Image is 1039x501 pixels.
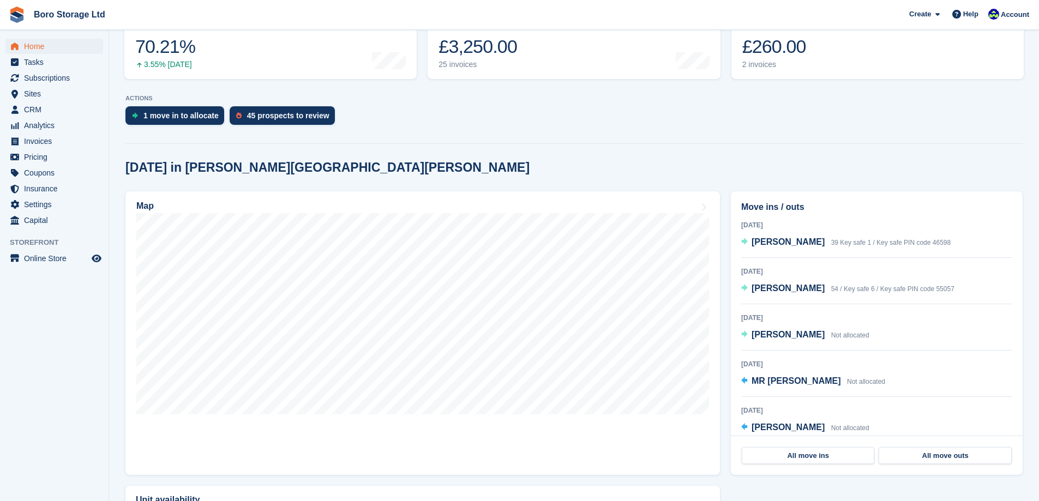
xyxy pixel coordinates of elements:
a: menu [5,165,103,180]
span: Insurance [24,181,89,196]
a: menu [5,118,103,133]
span: Not allocated [831,424,869,432]
span: Invoices [24,134,89,149]
a: menu [5,213,103,228]
a: Boro Storage Ltd [29,5,110,23]
a: All move ins [742,447,874,464]
a: [PERSON_NAME] 39 Key safe 1 / Key safe PIN code 46598 [741,236,951,250]
a: 1 move in to allocate [125,106,230,130]
div: [DATE] [741,359,1012,369]
span: [PERSON_NAME] [752,283,825,293]
h2: Map [136,201,154,211]
a: All move outs [879,447,1011,464]
div: 25 invoices [439,60,520,69]
span: Sites [24,86,89,101]
div: 2 invoices [742,60,817,69]
a: Month-to-date sales £3,250.00 25 invoices [428,10,720,79]
span: Help [963,9,978,20]
a: menu [5,197,103,212]
a: 45 prospects to review [230,106,340,130]
img: stora-icon-8386f47178a22dfd0bd8f6a31ec36ba5ce8667c1dd55bd0f319d3a0aa187defe.svg [9,7,25,23]
span: [PERSON_NAME] [752,422,825,432]
a: menu [5,86,103,101]
a: menu [5,39,103,54]
a: Preview store [90,252,103,265]
span: Analytics [24,118,89,133]
span: Coupons [24,165,89,180]
span: [PERSON_NAME] [752,237,825,246]
span: Online Store [24,251,89,266]
p: ACTIONS [125,95,1023,102]
a: Awaiting payment £260.00 2 invoices [731,10,1024,79]
div: [DATE] [741,220,1012,230]
a: menu [5,134,103,149]
h2: Move ins / outs [741,201,1012,214]
span: Subscriptions [24,70,89,86]
span: Create [909,9,931,20]
a: menu [5,102,103,117]
a: menu [5,181,103,196]
span: [PERSON_NAME] [752,330,825,339]
img: move_ins_to_allocate_icon-fdf77a2bb77ea45bf5b3d319d69a93e2d87916cf1d5bf7949dd705db3b84f3ca.svg [132,112,138,119]
span: Not allocated [831,331,869,339]
span: 39 Key safe 1 / Key safe PIN code 46598 [831,239,951,246]
span: Settings [24,197,89,212]
span: Storefront [10,237,109,248]
span: Account [1001,9,1029,20]
a: Map [125,191,720,475]
div: [DATE] [741,313,1012,323]
div: [DATE] [741,406,1012,415]
div: 70.21% [135,35,195,58]
a: [PERSON_NAME] Not allocated [741,328,869,342]
a: menu [5,251,103,266]
div: [DATE] [741,267,1012,276]
span: 54 / Key safe 6 / Key safe PIN code 55057 [831,285,954,293]
div: 3.55% [DATE] [135,60,195,69]
span: Not allocated [847,378,885,385]
div: 45 prospects to review [247,111,329,120]
a: menu [5,70,103,86]
img: Tobie Hillier [988,9,999,20]
span: MR [PERSON_NAME] [752,376,841,385]
span: Pricing [24,149,89,165]
div: 1 move in to allocate [143,111,219,120]
div: £260.00 [742,35,817,58]
a: [PERSON_NAME] 54 / Key safe 6 / Key safe PIN code 55057 [741,282,954,296]
span: Home [24,39,89,54]
span: Capital [24,213,89,228]
a: Occupancy 70.21% 3.55% [DATE] [124,10,417,79]
span: Tasks [24,55,89,70]
a: menu [5,149,103,165]
img: prospect-51fa495bee0391a8d652442698ab0144808aea92771e9ea1ae160a38d050c398.svg [236,112,242,119]
a: menu [5,55,103,70]
a: MR [PERSON_NAME] Not allocated [741,375,885,389]
a: [PERSON_NAME] Not allocated [741,421,869,435]
h2: [DATE] in [PERSON_NAME][GEOGRAPHIC_DATA][PERSON_NAME] [125,160,530,175]
span: CRM [24,102,89,117]
div: £3,250.00 [439,35,520,58]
